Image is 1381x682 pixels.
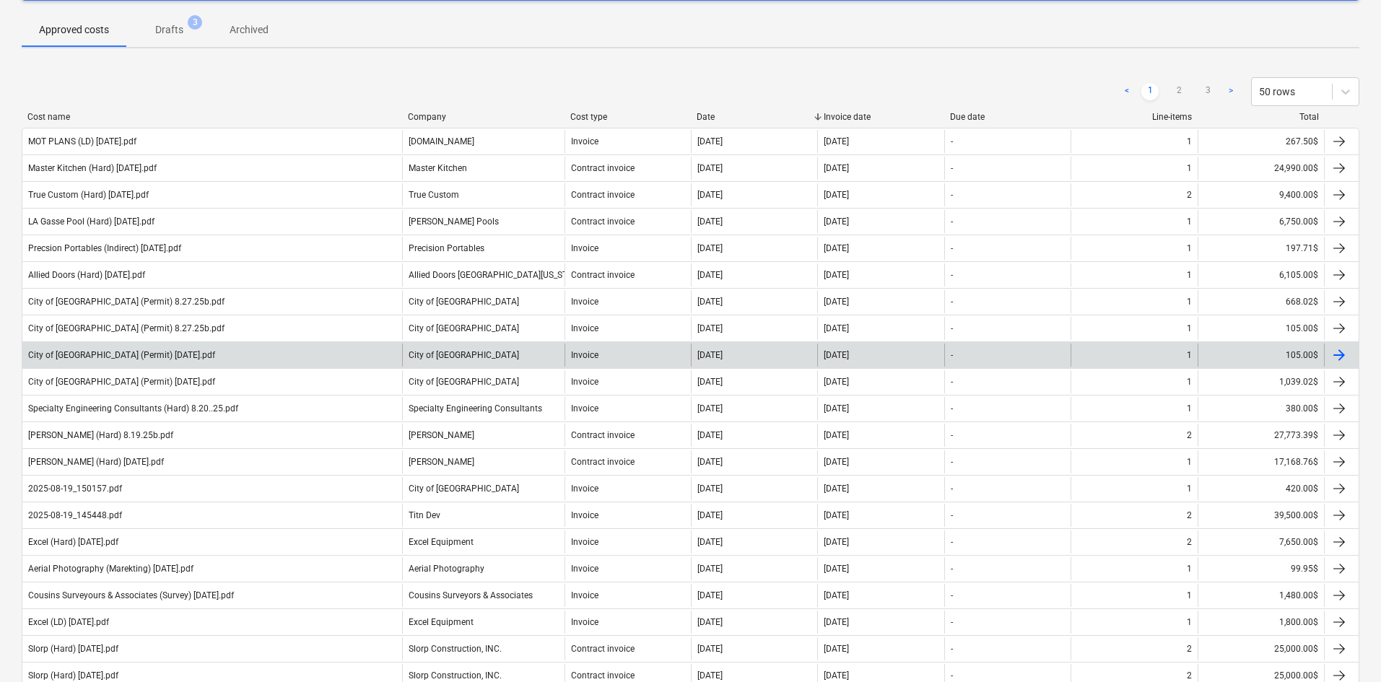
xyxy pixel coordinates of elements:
[409,537,474,547] div: Excel Equipment
[1187,323,1192,333] div: 1
[409,484,519,494] div: City of [GEOGRAPHIC_DATA]
[409,510,440,520] div: Titn Dev
[1198,290,1324,313] div: 668.02$
[28,484,122,494] div: 2025-08-19_150157.pdf
[571,644,635,654] div: Contract invoice
[1187,350,1192,360] div: 1
[570,112,686,122] div: Cost type
[824,564,849,574] div: [DATE]
[824,136,849,147] div: [DATE]
[409,217,499,227] div: [PERSON_NAME] Pools
[409,430,474,440] div: [PERSON_NAME]
[951,617,953,627] div: -
[28,510,122,520] div: 2025-08-19_145448.pdf
[571,350,598,360] div: Invoice
[28,377,215,387] div: City of [GEOGRAPHIC_DATA] (Permit) [DATE].pdf
[1198,637,1324,660] div: 25,000.00$
[1309,613,1381,682] iframe: Chat Widget
[39,22,109,38] p: Approved costs
[571,377,598,387] div: Invoice
[697,537,723,547] div: [DATE]
[697,190,723,200] div: [DATE]
[951,350,953,360] div: -
[409,350,519,360] div: City of [GEOGRAPHIC_DATA]
[824,670,849,681] div: [DATE]
[951,484,953,494] div: -
[951,670,953,681] div: -
[27,112,396,122] div: Cost name
[824,270,849,280] div: [DATE]
[951,457,953,467] div: -
[824,377,849,387] div: [DATE]
[409,243,484,253] div: Precision Portables
[824,644,849,654] div: [DATE]
[28,430,173,440] div: [PERSON_NAME] (Hard) 8.19.25b.pdf
[28,190,149,200] div: True Custom (Hard) [DATE].pdf
[697,590,723,600] div: [DATE]
[1187,537,1192,547] div: 2
[697,377,723,387] div: [DATE]
[571,136,598,147] div: Invoice
[1187,217,1192,227] div: 1
[571,297,598,307] div: Invoice
[697,484,723,494] div: [DATE]
[408,112,559,122] div: Company
[230,22,269,38] p: Archived
[409,270,603,280] div: Allied Doors [GEOGRAPHIC_DATA][US_STATE], LLC
[697,243,723,253] div: [DATE]
[951,644,953,654] div: -
[1198,450,1324,473] div: 17,168.76$
[1198,611,1324,634] div: 1,800.00$
[1187,190,1192,200] div: 2
[1203,112,1319,122] div: Total
[409,564,484,574] div: Aerial Photography
[824,590,849,600] div: [DATE]
[571,430,635,440] div: Contract invoice
[697,297,723,307] div: [DATE]
[28,350,215,360] div: City of [GEOGRAPHIC_DATA] (Permit) [DATE].pdf
[824,350,849,360] div: [DATE]
[697,510,723,520] div: [DATE]
[571,243,598,253] div: Invoice
[950,112,1066,122] div: Due date
[1198,557,1324,580] div: 99.95$
[409,323,519,333] div: City of [GEOGRAPHIC_DATA]
[1198,477,1324,500] div: 420.00$
[1187,590,1192,600] div: 1
[697,112,812,122] div: Date
[951,270,953,280] div: -
[28,617,109,627] div: Excel (LD) [DATE].pdf
[1187,617,1192,627] div: 1
[409,403,542,414] div: Specialty Engineering Consultants
[571,537,598,547] div: Invoice
[1187,377,1192,387] div: 1
[28,243,181,253] div: Precsion Portables (Indirect) [DATE].pdf
[1187,297,1192,307] div: 1
[409,670,502,681] div: Slorp Construction, INC.
[951,136,953,147] div: -
[824,190,849,200] div: [DATE]
[1222,83,1240,100] a: Next page
[951,590,953,600] div: -
[951,430,953,440] div: -
[824,112,939,122] div: Invoice date
[1187,564,1192,574] div: 1
[824,617,849,627] div: [DATE]
[1187,670,1192,681] div: 2
[571,217,635,227] div: Contract invoice
[1198,183,1324,206] div: 9,400.00$
[1187,510,1192,520] div: 2
[1198,530,1324,554] div: 7,650.00$
[697,403,723,414] div: [DATE]
[1198,130,1324,153] div: 267.50$
[1187,270,1192,280] div: 1
[409,163,467,173] div: Master Kitchen
[28,670,118,681] div: Slorp (Hard) [DATE].pdf
[951,190,953,200] div: -
[951,403,953,414] div: -
[571,403,598,414] div: Invoice
[28,163,157,173] div: Master Kitchen (Hard) [DATE].pdf
[1198,157,1324,180] div: 24,990.00$
[571,484,598,494] div: Invoice
[1198,370,1324,393] div: 1,039.02$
